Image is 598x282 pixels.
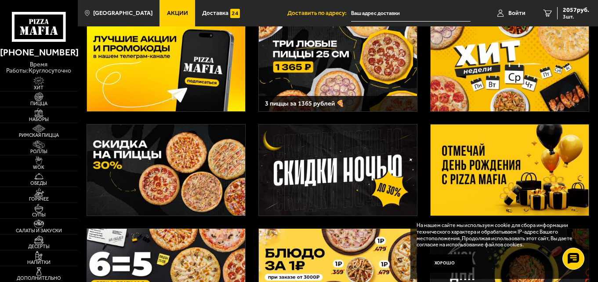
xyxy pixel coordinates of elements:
[417,222,578,248] p: На нашем сайте мы используем cookie для сбора информации технического характера и обрабатываем IP...
[230,9,239,18] img: 15daf4d41897b9f0e9f617042186c801.svg
[258,20,418,112] a: 3 пиццы за 1365 рублей 🍕
[202,10,228,16] span: Доставка
[417,254,473,273] button: Хорошо
[351,5,471,22] input: Ваш адрес доставки
[563,7,589,13] span: 2057 руб.
[93,10,152,16] span: [GEOGRAPHIC_DATA]
[287,10,351,16] span: Доставить по адресу:
[563,14,589,19] span: 3 шт.
[167,10,188,16] span: Акции
[265,100,411,107] h3: 3 пиццы за 1365 рублей 🍕
[508,10,526,16] span: Войти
